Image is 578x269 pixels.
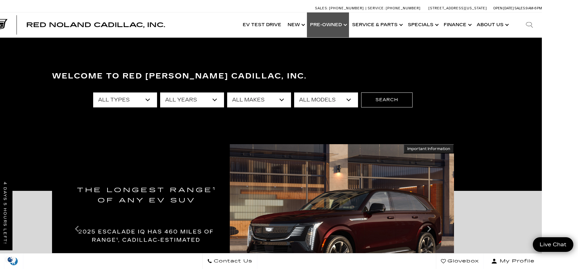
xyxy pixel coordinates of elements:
img: Opt-Out Icon [3,256,17,263]
span: [PHONE_NUMBER] [386,6,421,10]
span: Contact Us [212,257,252,266]
a: Glovebox [436,253,484,269]
button: Important Information [404,144,454,153]
span: Important Information [407,146,450,151]
a: EV Test Drive [240,12,284,37]
span: Open [DATE] [493,6,514,10]
div: Search [517,12,542,37]
div: Previous [71,219,83,238]
select: Filter by make [227,92,291,107]
span: 9 AM-6 PM [526,6,542,10]
section: Click to Open Cookie Consent Modal [3,256,17,263]
div: Next [423,219,435,238]
a: About Us [474,12,511,37]
a: Red Noland Cadillac, Inc. [26,22,165,28]
button: Search [361,92,413,107]
span: Sales: [315,6,328,10]
select: Filter by type [93,92,157,107]
span: Sales: [514,6,526,10]
a: [STREET_ADDRESS][US_STATE] [428,6,487,10]
button: Open user profile menu [484,253,542,269]
a: Explore your accessibility options [4,253,23,269]
span: Red Noland Cadillac, Inc. [26,21,165,29]
a: Finance [441,12,474,37]
a: Service: [PHONE_NUMBER] [365,7,422,10]
span: Glovebox [446,257,479,266]
a: Specials [405,12,441,37]
span: My Profile [497,257,535,266]
a: Contact Us [202,253,257,269]
a: Service & Parts [349,12,405,37]
span: Service: [368,6,385,10]
a: Live Chat [533,237,573,252]
h3: Welcome to Red [PERSON_NAME] Cadillac, Inc. [52,70,454,83]
span: Live Chat [537,241,570,248]
a: Sales: [PHONE_NUMBER] [315,7,365,10]
select: Filter by year [160,92,224,107]
a: Pre-Owned [307,12,349,37]
select: Filter by model [294,92,358,107]
span: [PHONE_NUMBER] [329,6,364,10]
a: New [284,12,307,37]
